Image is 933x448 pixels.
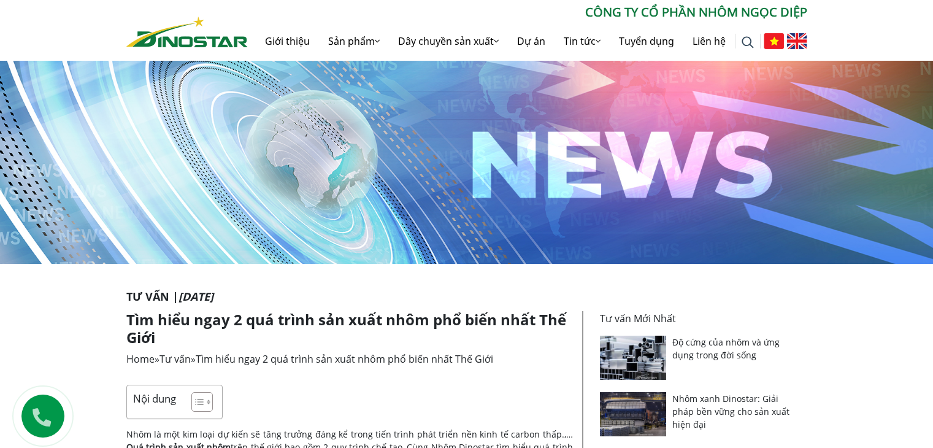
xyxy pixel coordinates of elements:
img: Tiếng Việt [764,33,784,49]
i: [DATE] [179,289,213,304]
p: Tư vấn Mới Nhất [600,311,800,326]
p: CÔNG TY CỔ PHẦN NHÔM NGỌC DIỆP [248,3,807,21]
a: Tư vấn [159,352,191,366]
a: Home [126,352,155,366]
p: Nội dung [133,392,176,406]
img: Nhôm Dinostar [126,17,248,47]
p: Tư vấn | [126,288,807,305]
img: Độ cứng của nhôm và ứng dụng trong đời sống [600,336,667,380]
a: Liên hệ [683,21,735,61]
img: search [742,36,754,48]
a: Nhôm xanh Dinostar: Giải pháp bền vững cho sản xuất hiện đại [672,393,789,430]
a: Tin tức [555,21,610,61]
span: Tìm hiểu ngay 2 quá trình sản xuất nhôm phổ biến nhất Thế Giới [196,352,493,366]
img: Nhôm xanh Dinostar: Giải pháp bền vững cho sản xuất hiện đại [600,392,667,436]
a: Dự án [508,21,555,61]
a: Giới thiệu [256,21,319,61]
a: Độ cứng của nhôm và ứng dụng trong đời sống [672,336,780,361]
img: English [787,33,807,49]
h1: Tìm hiểu ngay 2 quá trình sản xuất nhôm phổ biến nhất Thế Giới [126,311,573,347]
a: Dây chuyền sản xuất [389,21,508,61]
span: » » [126,352,493,366]
a: Toggle Table of Content [182,392,210,412]
a: Sản phẩm [319,21,389,61]
a: Tuyển dụng [610,21,683,61]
